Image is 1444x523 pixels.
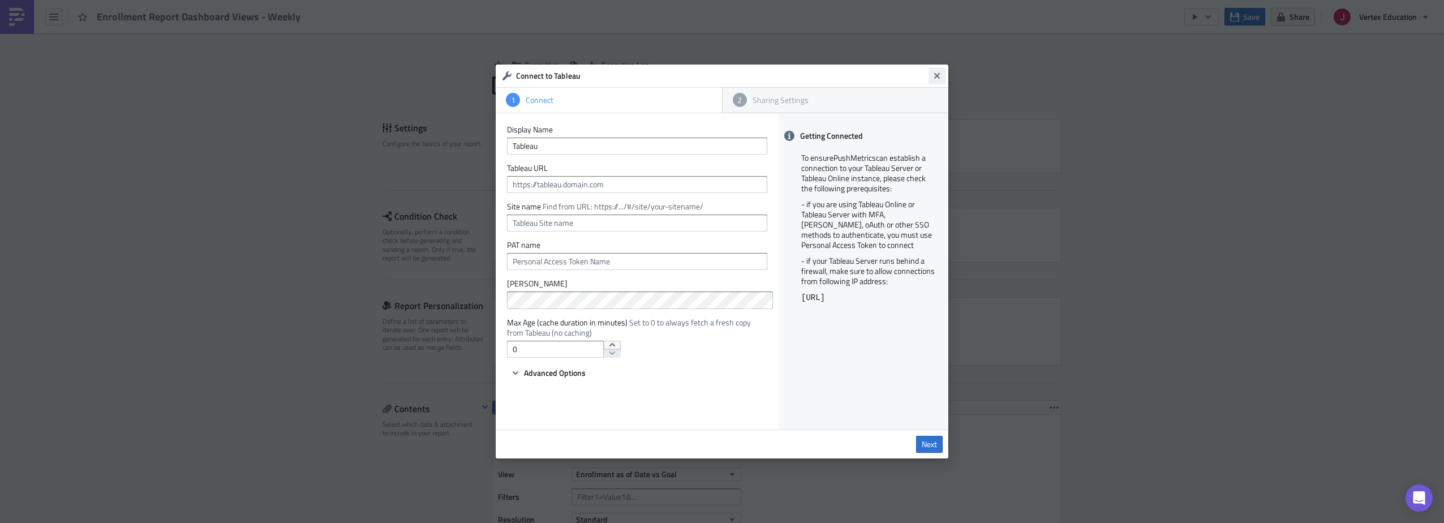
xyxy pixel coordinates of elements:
[507,215,767,232] input: Tableau Site name
[507,125,767,135] label: Display Name
[604,349,621,358] button: decrement
[801,256,937,286] p: - if your Tableau Server runs behind a firewall, make sure to allow connections from following IP...
[507,176,767,193] input: https://tableau.domain.com
[507,318,767,338] label: Max Age (cache duration in minutes)
[543,200,703,212] span: Find from URL: https://.../#/site/your-sitename/
[747,95,939,105] div: Sharing Settings
[507,240,767,250] label: PAT name
[733,93,747,107] div: 2
[507,278,767,289] label: [PERSON_NAME]
[524,367,586,379] span: Advanced Options
[801,153,937,194] p: To ensure PushMetrics can establish a connection to your Tableau Server or Tableau Online instanc...
[1406,485,1433,512] div: Open Intercom Messenger
[801,199,937,250] p: - if you are using Tableau Online or Tableau Server with MFA, [PERSON_NAME], oAuth or other SSO m...
[801,293,825,302] code: [URL]
[507,253,767,270] input: Personal Access Token Name
[798,314,940,416] iframe: How To Connect Tableau with PushMetrics
[929,67,946,84] button: Close
[604,341,621,350] button: increment
[922,439,937,449] span: Next
[5,5,540,14] p: Current Enrollment:
[506,93,520,107] div: 1
[916,436,943,453] a: Next
[520,95,712,105] div: Connect
[507,163,767,173] label: Tableau URL
[507,316,751,338] span: Set to 0 to always fetch a fresh copy from Tableau (no caching)
[507,366,590,380] button: Advanced Options
[779,125,948,147] div: Getting Connected
[5,5,540,14] body: Rich Text Area. Press ALT-0 for help.
[507,138,767,155] input: Give it a name
[507,202,767,212] label: Site name
[516,71,929,81] h6: Connect to Tableau
[507,341,604,358] input: Enter a number...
